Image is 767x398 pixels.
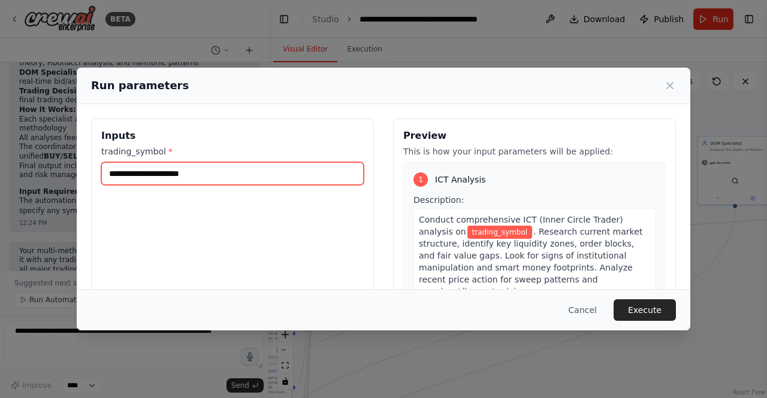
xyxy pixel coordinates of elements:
[559,299,606,321] button: Cancel
[91,77,189,94] h2: Run parameters
[614,299,676,321] button: Execute
[101,145,364,157] label: trading_symbol
[413,195,464,205] span: Description:
[435,174,486,186] span: ICT Analysis
[403,129,666,143] h3: Preview
[419,215,623,236] span: Conduct comprehensive ICT (Inner Circle Trader) analysis on
[467,226,533,239] span: Variable: trading_symbol
[101,129,364,143] h3: Inputs
[403,145,666,157] p: This is how your input parameters will be applied:
[413,172,428,187] div: 1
